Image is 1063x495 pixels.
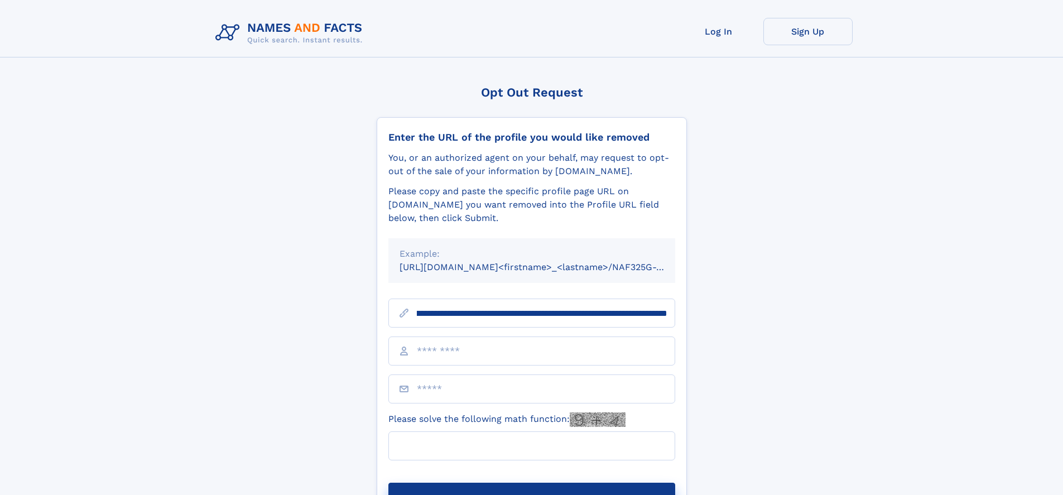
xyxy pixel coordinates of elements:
[400,247,664,261] div: Example:
[388,412,626,427] label: Please solve the following math function:
[674,18,763,45] a: Log In
[388,151,675,178] div: You, or an authorized agent on your behalf, may request to opt-out of the sale of your informatio...
[388,185,675,225] div: Please copy and paste the specific profile page URL on [DOMAIN_NAME] you want removed into the Pr...
[377,85,687,99] div: Opt Out Request
[763,18,853,45] a: Sign Up
[211,18,372,48] img: Logo Names and Facts
[400,262,696,272] small: [URL][DOMAIN_NAME]<firstname>_<lastname>/NAF325G-xxxxxxxx
[388,131,675,143] div: Enter the URL of the profile you would like removed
